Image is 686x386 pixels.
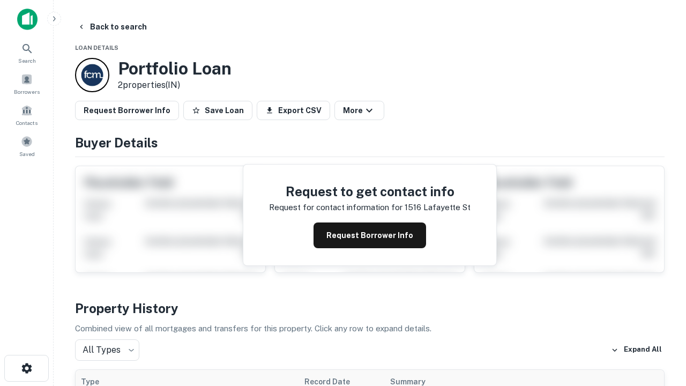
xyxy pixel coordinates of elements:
button: Request Borrower Info [75,101,179,120]
p: 1516 lafayette st [405,201,471,214]
p: 2 properties (IN) [118,79,232,92]
span: Saved [19,150,35,158]
button: Export CSV [257,101,330,120]
img: capitalize-icon.png [17,9,38,30]
iframe: Chat Widget [632,300,686,352]
div: All Types [75,339,139,361]
a: Search [3,38,50,67]
span: Contacts [16,118,38,127]
span: Search [18,56,36,65]
button: Back to search [73,17,151,36]
a: Saved [3,131,50,160]
h3: Portfolio Loan [118,58,232,79]
span: Loan Details [75,44,118,51]
h4: Request to get contact info [269,182,471,201]
a: Contacts [3,100,50,129]
h4: Property History [75,299,665,318]
p: Combined view of all mortgages and transfers for this property. Click any row to expand details. [75,322,665,335]
button: Save Loan [183,101,252,120]
button: More [334,101,384,120]
a: Borrowers [3,69,50,98]
p: Request for contact information for [269,201,402,214]
h4: Buyer Details [75,133,665,152]
button: Request Borrower Info [314,222,426,248]
button: Expand All [608,342,665,358]
span: Borrowers [14,87,40,96]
